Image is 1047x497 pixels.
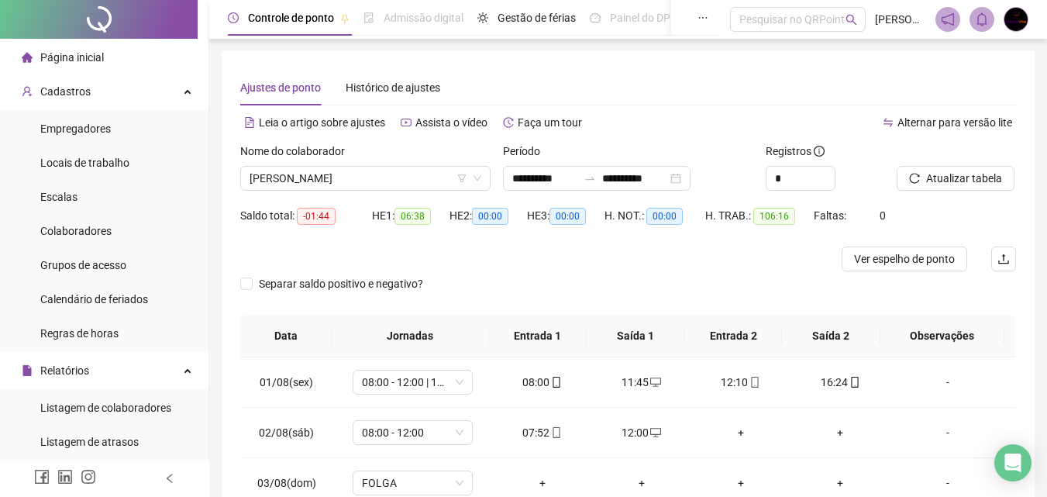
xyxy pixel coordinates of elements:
[842,247,967,271] button: Ver espelho de ponto
[384,12,463,24] span: Admissão digital
[415,116,487,129] span: Assista o vídeo
[22,365,33,376] span: file
[40,51,104,64] span: Página inicial
[260,376,313,388] span: 01/08(sex)
[803,424,877,441] div: +
[240,143,355,160] label: Nome do colaborador
[902,424,994,441] div: -
[473,174,482,183] span: down
[902,475,994,492] div: -
[401,117,412,128] span: youtube
[766,143,825,160] span: Registros
[259,116,385,129] span: Leia o artigo sobre ajustes
[814,209,849,222] span: Faltas:
[40,191,77,203] span: Escalas
[590,12,601,23] span: dashboard
[240,81,321,94] span: Ajustes de ponto
[604,424,679,441] div: 12:00
[909,173,920,184] span: reload
[40,436,139,448] span: Listagem de atrasos
[697,12,708,23] span: ellipsis
[584,172,596,185] span: swap-right
[457,174,467,183] span: filter
[240,207,372,225] div: Saldo total:
[40,85,91,98] span: Cadastros
[257,477,316,489] span: 03/08(dom)
[81,469,96,485] span: instagram
[164,473,175,484] span: left
[975,12,989,26] span: bell
[503,143,550,160] label: Período
[897,166,1014,191] button: Atualizar tabela
[340,14,350,23] span: pushpin
[997,253,1010,265] span: upload
[57,469,73,485] span: linkedin
[646,208,683,225] span: 00:00
[941,12,955,26] span: notification
[782,315,880,357] th: Saída 2
[362,371,463,394] span: 08:00 - 12:00 | 13:00 - 17:00
[505,374,580,391] div: 08:00
[549,427,562,438] span: mobile
[1004,8,1028,31] img: 91220
[505,475,580,492] div: +
[893,327,992,344] span: Observações
[228,12,239,23] span: clock-circle
[604,207,705,225] div: H. NOT.:
[897,116,1012,129] span: Alternar para versão lite
[704,475,778,492] div: +
[40,293,148,305] span: Calendário de feriados
[549,377,562,388] span: mobile
[704,374,778,391] div: 12:10
[297,208,336,225] span: -01:44
[505,424,580,441] div: 07:52
[994,444,1032,481] div: Open Intercom Messenger
[704,424,778,441] div: +
[363,12,374,23] span: file-done
[498,12,576,24] span: Gestão de férias
[748,377,760,388] span: mobile
[880,315,1004,357] th: Observações
[803,475,877,492] div: +
[883,117,894,128] span: swap
[40,259,126,271] span: Grupos de acesso
[880,209,886,222] span: 0
[803,374,877,391] div: 16:24
[649,377,661,388] span: desktop
[40,364,89,377] span: Relatórios
[604,374,679,391] div: 11:45
[489,315,587,357] th: Entrada 1
[449,207,527,225] div: HE 2:
[22,86,33,97] span: user-add
[814,146,825,157] span: info-circle
[332,315,489,357] th: Jornadas
[848,377,860,388] span: mobile
[244,117,255,128] span: file-text
[477,12,488,23] span: sun
[610,12,670,24] span: Painel do DP
[40,157,129,169] span: Locais de trabalho
[518,116,582,129] span: Faça um tour
[40,327,119,340] span: Regras de horas
[684,315,782,357] th: Entrada 2
[240,315,332,357] th: Data
[40,225,112,237] span: Colaboradores
[587,315,684,357] th: Saída 1
[503,117,514,128] span: history
[34,469,50,485] span: facebook
[527,207,604,225] div: HE 3:
[549,208,586,225] span: 00:00
[926,170,1002,187] span: Atualizar tabela
[394,208,431,225] span: 06:38
[753,208,795,225] span: 106:16
[22,52,33,63] span: home
[875,11,926,28] span: [PERSON_NAME]
[372,207,449,225] div: HE 1:
[902,374,994,391] div: -
[253,275,429,292] span: Separar saldo positivo e negativo?
[362,421,463,444] span: 08:00 - 12:00
[362,471,463,495] span: FOLGA
[250,167,481,190] span: DAVYLLA COQUEIRO LEITE ROSOLEM
[40,123,111,135] span: Empregadores
[584,172,596,185] span: to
